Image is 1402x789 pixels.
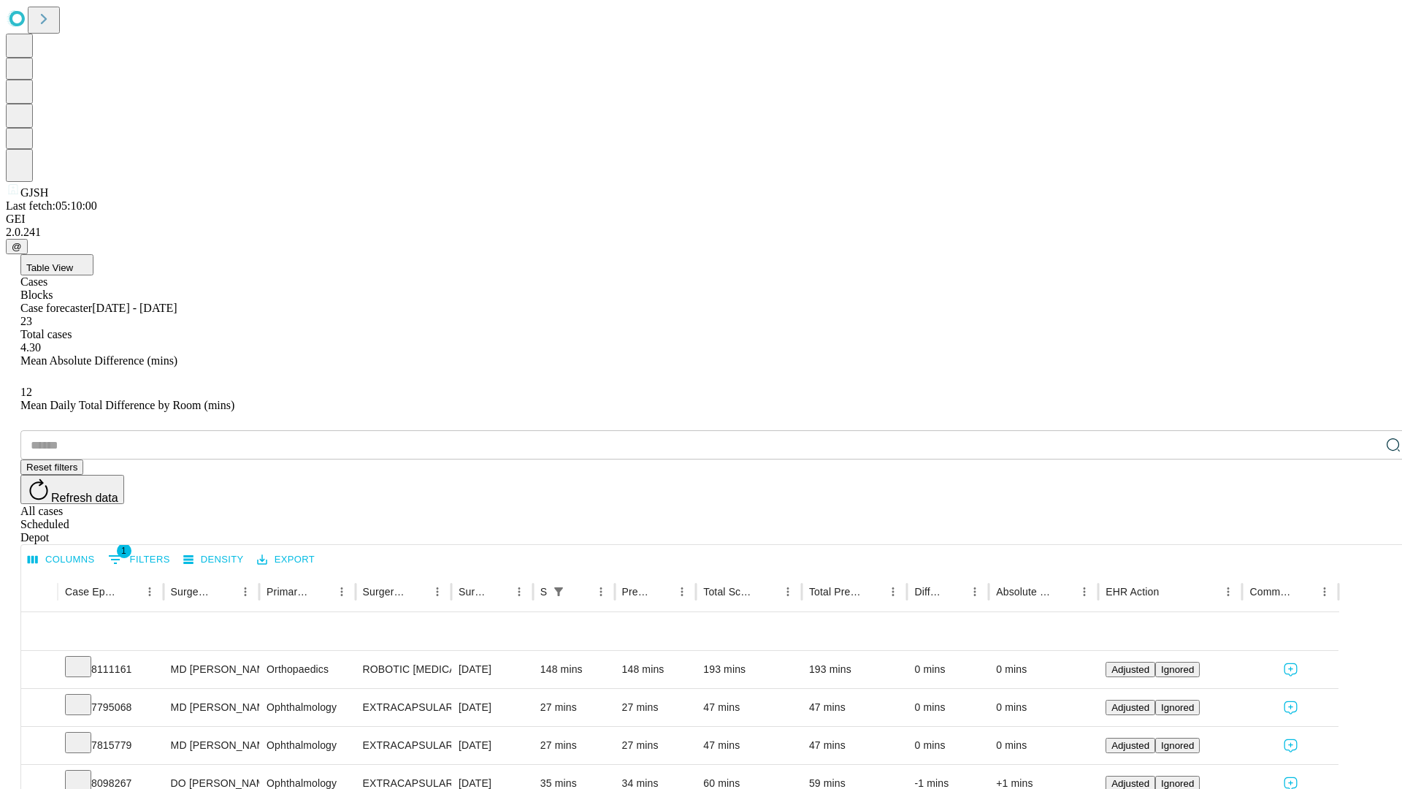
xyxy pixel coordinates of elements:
[28,657,50,683] button: Expand
[996,689,1091,726] div: 0 mins
[809,689,900,726] div: 47 mins
[1111,740,1149,751] span: Adjusted
[703,586,756,598] div: Total Scheduled Duration
[117,544,131,558] span: 1
[622,651,689,688] div: 148 mins
[171,689,252,726] div: MD [PERSON_NAME]
[809,727,900,764] div: 47 mins
[363,689,444,726] div: EXTRACAPSULAR CATARACT REMOVAL WITH [MEDICAL_DATA]
[92,302,177,314] span: [DATE] - [DATE]
[944,582,965,602] button: Sort
[6,199,97,212] span: Last fetch: 05:10:00
[1106,700,1155,715] button: Adjusted
[996,586,1052,598] div: Absolute Difference
[6,239,28,254] button: @
[26,262,73,273] span: Table View
[703,689,794,726] div: 47 mins
[6,213,1396,226] div: GEI
[1161,740,1194,751] span: Ignored
[12,241,22,252] span: @
[267,651,348,688] div: Orthopaedics
[1161,702,1194,713] span: Ignored
[703,727,794,764] div: 47 mins
[20,354,177,367] span: Mean Absolute Difference (mins)
[139,582,160,602] button: Menu
[363,727,444,764] div: EXTRACAPSULAR CATARACT REMOVAL WITH [MEDICAL_DATA]
[20,341,41,354] span: 4.30
[509,582,529,602] button: Menu
[363,651,444,688] div: ROBOTIC [MEDICAL_DATA] KNEE TOTAL
[570,582,591,602] button: Sort
[20,460,83,475] button: Reset filters
[622,689,689,726] div: 27 mins
[215,582,235,602] button: Sort
[914,651,981,688] div: 0 mins
[459,689,526,726] div: [DATE]
[1294,582,1314,602] button: Sort
[459,586,487,598] div: Surgery Date
[65,689,156,726] div: 7795068
[20,386,32,398] span: 12
[26,462,77,473] span: Reset filters
[591,582,611,602] button: Menu
[703,651,794,688] div: 193 mins
[1155,738,1200,753] button: Ignored
[1111,778,1149,789] span: Adjusted
[267,689,348,726] div: Ophthalmology
[1111,702,1149,713] span: Adjusted
[65,651,156,688] div: 8111161
[914,727,981,764] div: 0 mins
[1106,586,1159,598] div: EHR Action
[996,727,1091,764] div: 0 mins
[332,582,352,602] button: Menu
[311,582,332,602] button: Sort
[459,727,526,764] div: [DATE]
[104,548,174,571] button: Show filters
[965,582,985,602] button: Menu
[65,727,156,764] div: 7815779
[28,733,50,759] button: Expand
[171,586,213,598] div: Surgeon Name
[1314,582,1335,602] button: Menu
[1155,700,1200,715] button: Ignored
[548,582,569,602] button: Show filters
[809,586,862,598] div: Total Predicted Duration
[24,549,99,571] button: Select columns
[171,651,252,688] div: MD [PERSON_NAME] [PERSON_NAME] Md
[996,651,1091,688] div: 0 mins
[622,727,689,764] div: 27 mins
[1161,778,1194,789] span: Ignored
[459,651,526,688] div: [DATE]
[1155,662,1200,677] button: Ignored
[540,651,608,688] div: 148 mins
[65,586,118,598] div: Case Epic Id
[28,695,50,721] button: Expand
[235,582,256,602] button: Menu
[20,254,93,275] button: Table View
[267,727,348,764] div: Ophthalmology
[20,186,48,199] span: GJSH
[51,492,118,504] span: Refresh data
[1054,582,1074,602] button: Sort
[672,582,692,602] button: Menu
[20,475,124,504] button: Refresh data
[778,582,798,602] button: Menu
[1161,664,1194,675] span: Ignored
[1074,582,1095,602] button: Menu
[427,582,448,602] button: Menu
[540,727,608,764] div: 27 mins
[548,582,569,602] div: 1 active filter
[1160,582,1181,602] button: Sort
[914,689,981,726] div: 0 mins
[1111,664,1149,675] span: Adjusted
[20,328,72,340] span: Total cases
[622,586,651,598] div: Predicted In Room Duration
[1106,738,1155,753] button: Adjusted
[363,586,405,598] div: Surgery Name
[407,582,427,602] button: Sort
[757,582,778,602] button: Sort
[540,586,547,598] div: Scheduled In Room Duration
[540,689,608,726] div: 27 mins
[253,549,318,571] button: Export
[883,582,903,602] button: Menu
